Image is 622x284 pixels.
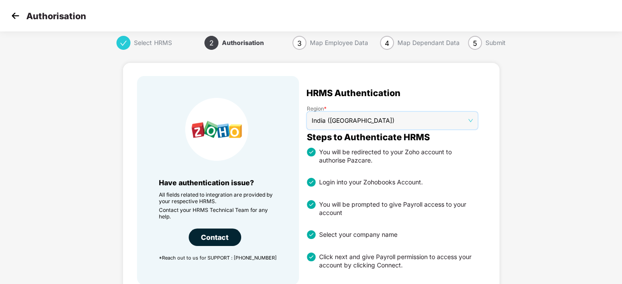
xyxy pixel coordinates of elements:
span: India (IN) [312,114,473,127]
img: svg+xml;base64,PHN2ZyBpZD0iU3RhdHVzX3RpY2tlZCIgeG1sbnM9Imh0dHA6Ly93d3cudzMub3JnLzIwMDAvc3ZnIiB3aW... [307,200,316,209]
span: 2 [209,38,214,47]
label: Region [307,105,478,112]
div: Map Dependant Data [397,36,460,50]
div: Select HRMS [134,36,172,50]
p: Authorisation [26,11,86,21]
span: 4 [385,39,389,48]
div: Map Employee Data [310,36,368,50]
div: You will be redirected to your Zoho account to authorise Pazcare. [316,148,478,164]
span: Steps to Authenticate HRMS [307,134,430,141]
span: Have authentication issue? [159,178,254,187]
img: svg+xml;base64,PHN2ZyBpZD0iU3RhdHVzX3RpY2tlZCIgeG1sbnM9Imh0dHA6Ly93d3cudzMub3JnLzIwMDAvc3ZnIiB3aW... [307,230,316,239]
div: Submit [485,36,506,50]
div: Contact [189,229,241,246]
p: *Reach out to us for SUPPORT : [PHONE_NUMBER] [159,255,277,261]
img: svg+xml;base64,PHN2ZyBpZD0iU3RhdHVzX3RpY2tlZCIgeG1sbnM9Imh0dHA6Ly93d3cudzMub3JnLzIwMDAvc3ZnIiB3aW... [307,253,316,261]
img: svg+xml;base64,PHN2ZyB4bWxucz0iaHR0cDovL3d3dy53My5vcmcvMjAwMC9zdmciIHdpZHRoPSIzMCIgaGVpZ2h0PSIzMC... [9,9,22,22]
img: HRMS Company Icon [185,98,248,161]
div: Login into your Zohobooks Account. [316,178,423,187]
span: HRMS Authentication [306,90,401,97]
span: 5 [473,39,477,48]
div: Authorisation [222,36,264,50]
p: Contact your HRMS Technical Team for any help. [159,207,277,220]
div: Select your company name [316,230,397,239]
p: All fields related to integration are provided by your respective HRMS. [159,191,277,204]
img: svg+xml;base64,PHN2ZyBpZD0iU3RhdHVzX3RpY2tlZCIgeG1sbnM9Imh0dHA6Ly93d3cudzMub3JnLzIwMDAvc3ZnIiB3aW... [307,178,316,187]
div: Click next and give Payroll permission to access your account by clicking Connect. [316,253,478,269]
span: 3 [297,39,302,48]
span: check [120,40,127,47]
div: You will be prompted to give Payroll access to your account [316,200,478,217]
img: svg+xml;base64,PHN2ZyBpZD0iU3RhdHVzX3RpY2tlZCIgeG1sbnM9Imh0dHA6Ly93d3cudzMub3JnLzIwMDAvc3ZnIiB3aW... [307,148,316,156]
